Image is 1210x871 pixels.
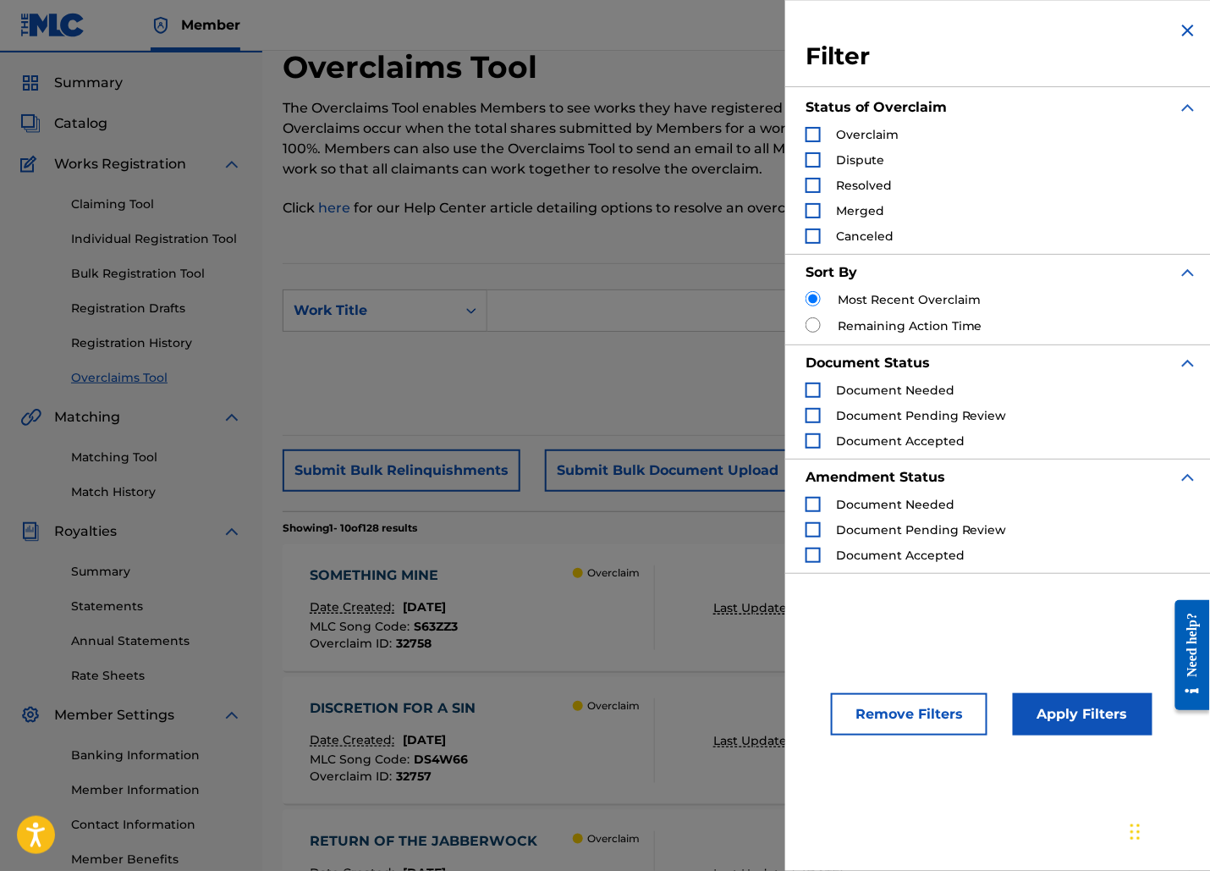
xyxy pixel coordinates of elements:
[222,705,242,725] img: expand
[283,198,981,218] p: Click for our Help Center article detailing options to resolve an overclaim.
[806,355,930,371] strong: Document Status
[836,383,954,398] span: Document Needed
[283,289,1190,410] form: Search Form
[294,300,446,321] div: Work Title
[54,521,117,542] span: Royalties
[838,317,982,335] label: Remaining Action Time
[20,13,85,37] img: MLC Logo
[836,408,1007,423] span: Document Pending Review
[71,598,242,615] a: Statements
[54,154,186,174] span: Works Registration
[71,196,242,213] a: Claiming Tool
[222,521,242,542] img: expand
[54,73,123,93] span: Summary
[310,831,546,852] div: RETURN OF THE JABBERWOCK
[396,769,432,784] span: 32757
[71,300,242,317] a: Registration Drafts
[1178,20,1198,41] img: close
[20,407,41,427] img: Matching
[71,230,242,248] a: Individual Registration Tool
[836,127,899,142] span: Overclaim
[318,200,354,216] a: here
[283,544,1190,671] a: SOMETHING MINEDate Created:[DATE]MLC Song Code:S63ZZ3Overclaim ID:32758 OverclaimLast Updated:[DA...
[836,229,894,244] span: Canceled
[283,48,546,86] h2: Overclaims Tool
[1178,467,1198,488] img: expand
[151,15,171,36] img: Top Rightsholder
[71,747,242,764] a: Banking Information
[283,677,1190,804] a: DISCRETION FOR A SINDate Created:[DATE]MLC Song Code:DS4W66Overclaim ID:32757 OverclaimLast Updat...
[1178,97,1198,118] img: expand
[54,705,174,725] span: Member Settings
[71,851,242,868] a: Member Benefits
[403,732,446,747] span: [DATE]
[71,483,242,501] a: Match History
[20,73,123,93] a: SummarySummary
[310,565,458,586] div: SOMETHING MINE
[1130,807,1141,857] div: Drag
[222,154,242,174] img: expand
[545,449,790,492] button: Submit Bulk Document Upload
[1178,353,1198,373] img: expand
[20,521,41,542] img: Royalties
[71,667,242,685] a: Rate Sheets
[806,41,1198,72] h3: Filter
[310,731,399,749] p: Date Created:
[310,752,414,767] span: MLC Song Code :
[20,113,107,134] a: CatalogCatalog
[71,781,242,799] a: Member Information
[806,264,857,280] strong: Sort By
[283,98,981,179] p: The Overclaims Tool enables Members to see works they have registered that are in overclaim. Over...
[836,522,1007,537] span: Document Pending Review
[414,619,458,634] span: S63ZZ3
[20,154,42,174] img: Works Registration
[836,548,965,563] span: Document Accepted
[20,113,41,134] img: Catalog
[1125,790,1210,871] iframe: Chat Widget
[806,99,947,115] strong: Status of Overclaim
[20,73,41,93] img: Summary
[836,178,892,193] span: Resolved
[831,693,987,736] button: Remove Filters
[310,769,396,784] span: Overclaim ID :
[310,698,484,719] div: DISCRETION FOR A SIN
[283,449,520,492] button: Submit Bulk Relinquishments
[1178,262,1198,283] img: expand
[181,15,240,35] span: Member
[836,433,965,449] span: Document Accepted
[1163,587,1210,724] iframe: Resource Center
[71,449,242,466] a: Matching Tool
[71,369,242,387] a: Overclaims Tool
[71,334,242,352] a: Registration History
[54,407,120,427] span: Matching
[310,636,396,651] span: Overclaim ID :
[713,599,802,617] p: Last Updated:
[838,291,981,309] label: Most Recent Overclaim
[414,752,468,767] span: DS4W66
[588,831,641,846] p: Overclaim
[588,698,641,714] p: Overclaim
[71,816,242,834] a: Contact Information
[836,497,954,512] span: Document Needed
[836,203,884,218] span: Merged
[1013,693,1152,736] button: Apply Filters
[310,619,414,634] span: MLC Song Code :
[222,407,242,427] img: expand
[71,265,242,283] a: Bulk Registration Tool
[54,113,107,134] span: Catalog
[283,521,417,536] p: Showing 1 - 10 of 128 results
[713,732,802,750] p: Last Updated:
[403,599,446,615] span: [DATE]
[836,152,884,168] span: Dispute
[806,469,945,485] strong: Amendment Status
[396,636,432,651] span: 32758
[310,598,399,616] p: Date Created:
[20,705,41,725] img: Member Settings
[71,632,242,650] a: Annual Statements
[71,563,242,581] a: Summary
[588,565,641,581] p: Overclaim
